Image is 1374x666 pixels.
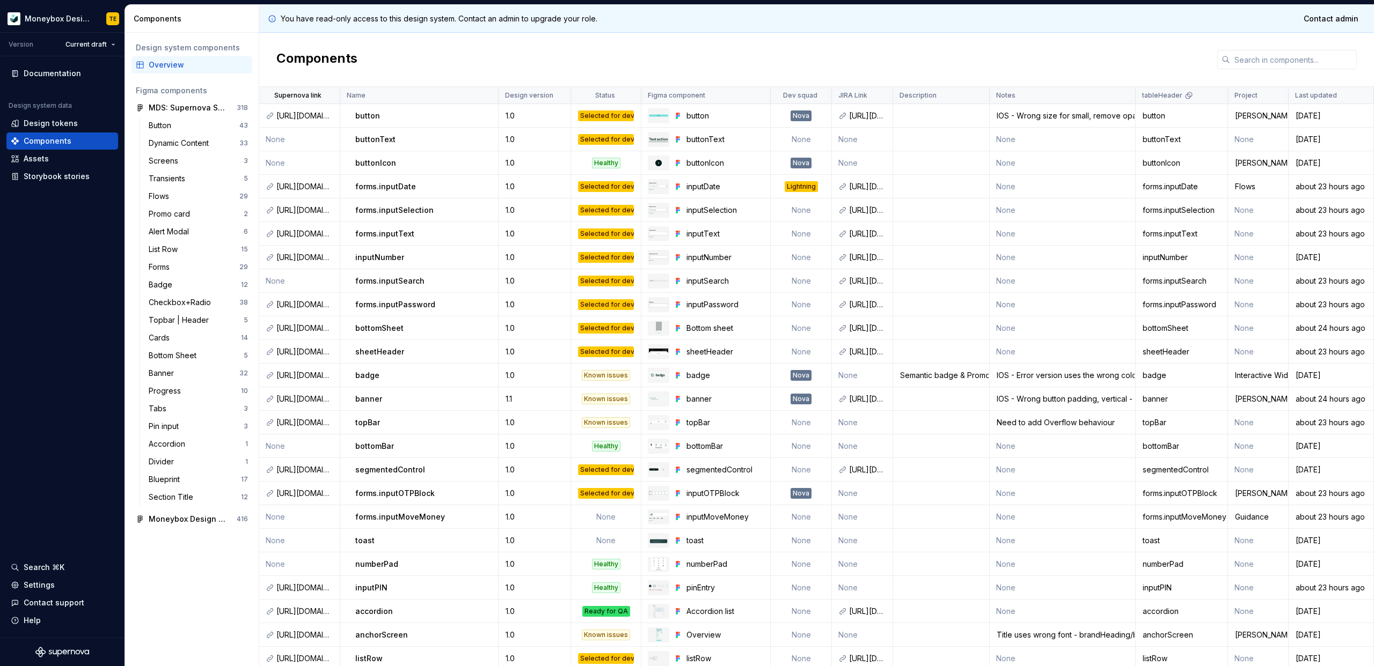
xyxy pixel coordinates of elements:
[771,222,832,246] td: None
[832,128,893,151] td: None
[2,7,122,30] button: Moneybox Design SystemTE
[149,191,173,202] div: Flows
[149,297,215,308] div: Checkbox+Radio
[24,580,55,590] div: Settings
[65,40,107,49] span: Current draft
[281,13,597,24] p: You have read-only access to this design system. Contact an admin to upgrade your role.
[1228,198,1289,222] td: None
[990,340,1136,364] td: None
[990,394,1135,404] div: IOS - Wrong button padding, vertical - 4, horizontal - 12 Error version - wrong colour token, #FC...
[849,110,886,121] div: [URL][DOMAIN_NAME]
[499,252,570,263] div: 1.0
[149,439,189,449] div: Accordion
[244,210,248,218] div: 2
[1229,181,1288,192] div: Flows
[849,252,886,263] div: [URL][DOMAIN_NAME]
[832,151,893,175] td: None
[1289,158,1373,168] div: [DATE]
[131,56,252,73] a: Overview
[849,228,886,239] div: [URL][DOMAIN_NAME]
[849,394,886,404] div: [URL][DOMAIN_NAME]
[6,594,118,611] button: Contact support
[239,369,248,378] div: 32
[990,293,1136,316] td: None
[505,91,553,100] p: Design version
[6,576,118,594] a: Settings
[144,382,252,399] a: Progress10
[990,269,1136,293] td: None
[1289,276,1373,286] div: about 23 hours ago
[355,205,434,216] p: forms.inputSelection
[144,188,252,205] a: Flows29
[578,205,634,216] div: Selected for development
[578,181,634,192] div: Selected for development
[499,276,570,286] div: 1.0
[990,246,1136,269] td: None
[24,171,90,182] div: Storybook stories
[686,299,763,310] div: inputPassword
[649,114,668,117] img: button
[990,151,1136,175] td: None
[149,226,193,237] div: Alert Modal
[499,110,570,121] div: 1.0
[149,456,178,467] div: Divider
[149,102,229,113] div: MDS: Supernova Sync
[24,68,81,79] div: Documentation
[144,205,252,223] a: Promo card2
[144,223,252,240] a: Alert Modal6
[996,91,1015,100] p: Notes
[785,181,818,192] div: Lightning
[355,110,380,121] p: button
[6,559,118,576] button: Search ⌘K
[653,605,664,618] img: Accordion list
[686,181,763,192] div: inputDate
[144,347,252,364] a: Bottom Sheet5
[6,115,118,132] a: Design tokens
[276,50,357,69] h2: Components
[849,205,886,216] div: [URL][DOMAIN_NAME]
[1136,134,1226,145] div: buttonText
[578,252,634,263] div: Selected for development
[1289,394,1373,404] div: about 24 hours ago
[24,136,71,146] div: Components
[1289,228,1373,239] div: about 23 hours ago
[149,386,185,396] div: Progress
[1136,228,1226,239] div: forms.inputText
[1136,370,1226,381] div: badge
[241,475,248,484] div: 17
[144,312,252,329] a: Topbar | Header5
[144,435,252,453] a: Accordion1
[1289,181,1373,192] div: about 23 hours ago
[582,417,630,428] div: Known issues
[244,174,248,183] div: 5
[849,276,886,286] div: [URL][DOMAIN_NAME]
[849,346,886,357] div: [URL][DOMAIN_NAME]
[849,181,886,192] div: [URL][DOMAIN_NAME]
[499,181,570,192] div: 1.0
[134,13,254,24] div: Components
[149,492,198,502] div: Section Title
[1136,323,1226,334] div: bottomSheet
[1228,340,1289,364] td: None
[1136,346,1226,357] div: sheetHeader
[276,323,333,334] div: [URL][DOMAIN_NAME]
[771,411,832,434] td: None
[276,252,333,263] div: [URL][DOMAIN_NAME]
[149,315,213,325] div: Topbar | Header
[686,205,763,216] div: inputSelection
[990,222,1136,246] td: None
[649,584,668,591] img: pinEntry
[649,253,668,261] img: inputNumber
[578,228,634,239] div: Selected for development
[136,42,248,53] div: Design system components
[649,206,668,213] img: inputSelection
[355,158,396,168] p: buttonIcon
[241,387,248,395] div: 10
[771,246,832,269] td: None
[239,263,248,271] div: 29
[131,99,252,116] a: MDS: Supernova Sync318
[649,372,668,379] img: badge
[355,181,416,192] p: forms.inputDate
[109,14,116,23] div: TE
[144,170,252,187] a: Transients5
